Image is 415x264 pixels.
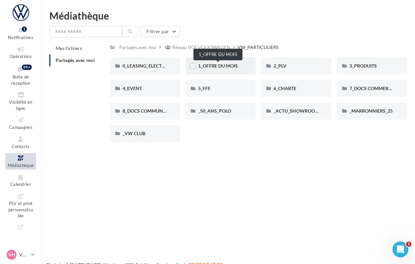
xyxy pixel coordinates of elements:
[9,125,32,130] span: Campagnes
[5,172,36,188] a: Calendrier
[349,63,377,69] span: 3_PRODUITS
[49,11,407,21] div: Médiathèque
[5,44,36,60] a: Opérations
[141,26,180,37] button: Filtrer par
[5,153,36,169] a: Médiathèque
[193,49,242,60] div: 1_OFFRE DU MOIS
[56,57,95,63] span: Partagés avec moi
[5,90,36,112] a: Visibilité en ligne
[5,25,36,41] button: Notifications 1
[274,63,286,69] span: 2_PLV
[123,85,142,91] span: 4_EVENT
[5,248,36,261] a: VH VW HIRSON
[8,35,33,40] span: Notifications
[22,65,32,70] div: 99+
[5,134,36,150] a: Contacts
[349,85,403,91] span: 7_DOCS COMMERCIAUX
[10,54,32,59] span: Opérations
[8,199,33,218] span: PLV et print personnalisable
[274,108,319,114] span: _ACTU_SHOWROOM
[5,63,36,87] a: Boîte de réception99+
[12,144,30,149] span: Contacts
[9,99,32,111] span: Visibilité en ligne
[198,85,211,91] span: 5_FFF
[274,85,296,91] span: 6_CHARTE
[11,74,30,86] span: Boîte de réception
[5,115,36,131] a: Campagnes
[198,108,231,114] span: _50_ANS_POLO
[406,241,411,247] span: 1
[8,251,15,258] span: VH
[119,44,156,51] div: Partagés avec moi
[349,108,393,114] span: _MARRONNIERS_25
[5,191,36,220] a: PLV et print personnalisable
[392,241,408,257] iframe: Intercom live chat
[123,108,182,114] span: 8_DOCS COMMUNICATION
[56,45,82,51] span: Mes fichiers
[5,222,36,251] a: Campagnes DataOnDemand
[237,44,279,51] div: VW_PARTICULIERS
[123,131,145,136] span: _VW CLUB
[22,26,27,32] div: 1
[10,182,31,187] span: Calendrier
[19,251,28,258] p: VW HIRSON
[123,63,176,69] span: 0_LEASING_ELECTRIQUE
[198,63,238,69] span: 1_OFFRE DU MOIS
[8,163,34,168] span: Médiathèque
[172,44,230,51] div: Réseau VGF VOLKSWAGEN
